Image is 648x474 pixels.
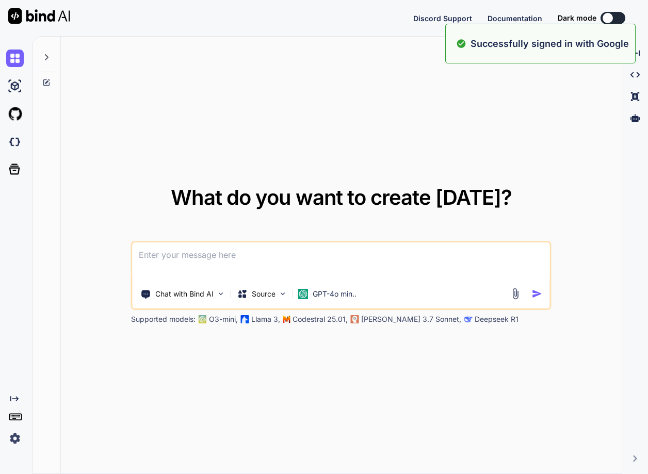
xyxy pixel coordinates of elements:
img: Mistral-AI [283,316,290,323]
img: githubLight [6,105,24,123]
span: Discord Support [413,14,472,23]
p: GPT-4o min.. [313,289,357,299]
p: Supported models: [131,314,196,324]
img: darkCloudIdeIcon [6,133,24,151]
img: icon [532,288,543,299]
img: GPT-4 [199,315,207,323]
img: settings [6,430,24,447]
span: Dark mode [558,13,596,23]
button: Documentation [488,13,542,24]
img: Pick Tools [217,289,225,298]
img: claude [351,315,359,323]
img: Llama2 [241,315,249,323]
p: Codestral 25.01, [293,314,348,324]
p: Chat with Bind AI [155,289,214,299]
img: Bind AI [8,8,70,24]
p: Llama 3, [251,314,280,324]
img: ai-studio [6,77,24,95]
button: Discord Support [413,13,472,24]
img: alert [456,37,466,51]
p: Source [252,289,276,299]
img: GPT-4o mini [298,289,309,299]
img: Pick Models [279,289,287,298]
img: chat [6,50,24,67]
img: attachment [510,288,522,300]
p: [PERSON_NAME] 3.7 Sonnet, [361,314,461,324]
span: What do you want to create [DATE]? [171,185,512,210]
p: Deepseek R1 [475,314,519,324]
p: O3-mini, [209,314,238,324]
img: claude [464,315,473,323]
p: Successfully signed in with Google [471,37,629,51]
span: Documentation [488,14,542,23]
